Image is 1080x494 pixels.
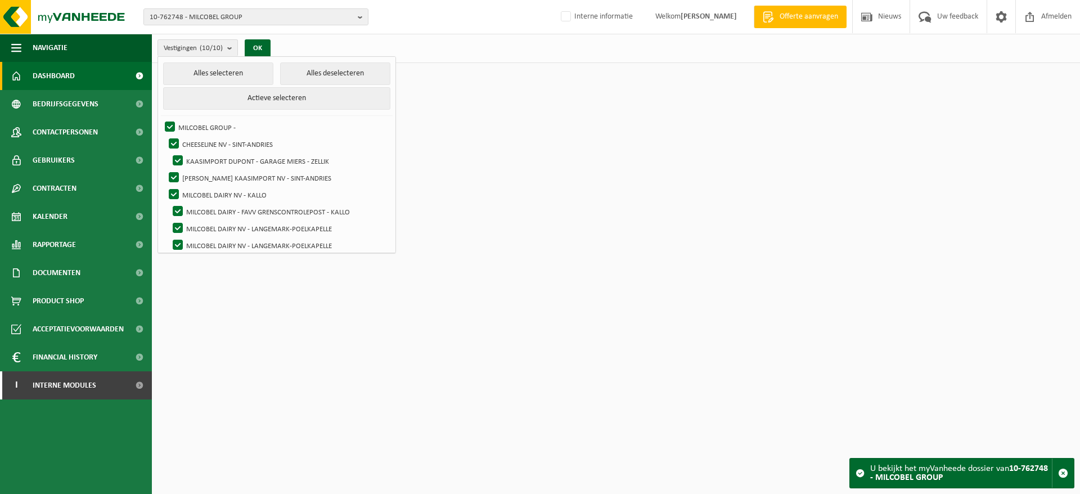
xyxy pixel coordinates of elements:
[33,174,76,203] span: Contracten
[164,40,223,57] span: Vestigingen
[33,259,80,287] span: Documenten
[166,136,390,152] label: CHEESELINE NV - SINT-ANDRIES
[559,8,633,25] label: Interne informatie
[170,152,390,169] label: KAASIMPORT DUPONT - GARAGE MIERS - ZELLIK
[33,343,97,371] span: Financial History
[33,146,75,174] span: Gebruikers
[33,34,67,62] span: Navigatie
[33,315,124,343] span: Acceptatievoorwaarden
[170,203,390,220] label: MILCOBEL DAIRY - FAVV GRENSCONTROLEPOST - KALLO
[163,87,390,110] button: Actieve selecteren
[33,203,67,231] span: Kalender
[33,118,98,146] span: Contactpersonen
[33,371,96,399] span: Interne modules
[33,287,84,315] span: Product Shop
[33,231,76,259] span: Rapportage
[870,459,1052,488] div: U bekijkt het myVanheede dossier van
[166,186,390,203] label: MILCOBEL DAIRY NV - KALLO
[33,62,75,90] span: Dashboard
[681,12,737,21] strong: [PERSON_NAME]
[754,6,847,28] a: Offerte aanvragen
[163,62,273,85] button: Alles selecteren
[777,11,841,23] span: Offerte aanvragen
[245,39,271,57] button: OK
[166,169,390,186] label: [PERSON_NAME] KAASIMPORT NV - SINT-ANDRIES
[33,90,98,118] span: Bedrijfsgegevens
[170,220,390,237] label: MILCOBEL DAIRY NV - LANGEMARK-POELKAPELLE
[170,237,390,254] label: MILCOBEL DAIRY NV - LANGEMARK-POELKAPELLE
[143,8,368,25] button: 10-762748 - MILCOBEL GROUP
[280,62,390,85] button: Alles deselecteren
[870,464,1048,482] strong: 10-762748 - MILCOBEL GROUP
[163,119,390,136] label: MILCOBEL GROUP -
[150,9,353,26] span: 10-762748 - MILCOBEL GROUP
[200,44,223,52] count: (10/10)
[11,371,21,399] span: I
[157,39,238,56] button: Vestigingen(10/10)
